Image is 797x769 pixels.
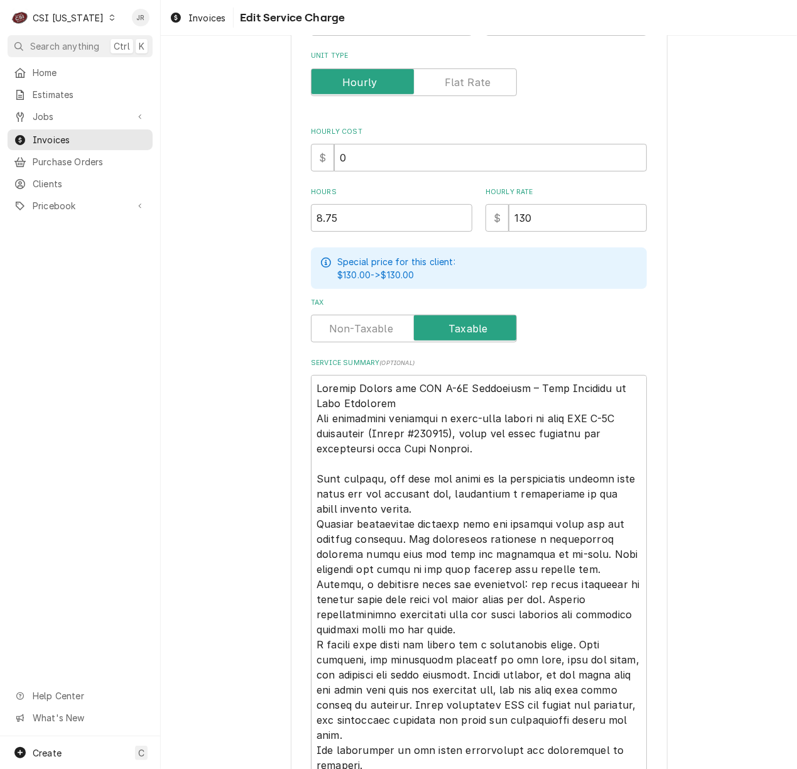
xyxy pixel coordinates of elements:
span: Pricebook [33,199,127,212]
span: K [139,40,144,53]
a: Invoices [165,8,230,28]
span: Edit Service Charge [236,9,345,26]
a: Go to Jobs [8,106,153,127]
label: Tax [311,298,647,308]
div: [object Object] [311,187,472,232]
label: Hourly Rate [485,187,647,197]
a: Go to Pricebook [8,195,153,216]
span: Invoices [188,11,225,25]
label: Service Summary [311,358,647,368]
a: Clients [8,173,153,194]
div: $ [485,204,509,232]
span: Invoices [33,133,146,146]
div: [object Object] [485,187,647,232]
a: Purchase Orders [8,151,153,172]
a: Home [8,62,153,83]
a: Go to Help Center [8,685,153,706]
span: Purchase Orders [33,155,146,168]
span: Search anything [30,40,99,53]
label: Hours [311,187,472,197]
p: Special price for this client: [337,255,455,268]
label: Hourly Cost [311,127,647,137]
div: Hourly Cost [311,127,647,172]
div: Tax [311,298,647,342]
span: Create [33,748,62,758]
label: Unit Type [311,51,647,61]
div: CSI [US_STATE] [33,11,104,25]
button: Search anythingCtrlK [8,35,153,57]
div: C [11,9,29,26]
span: Estimates [33,88,146,101]
span: $130.00 -> $130.00 [337,270,415,280]
span: C [138,746,144,760]
div: JR [132,9,149,26]
span: Home [33,66,146,79]
a: Go to What's New [8,707,153,728]
span: Clients [33,177,146,190]
span: Jobs [33,110,127,123]
div: $ [311,144,334,172]
span: What's New [33,711,145,724]
a: Invoices [8,129,153,150]
div: CSI Kentucky's Avatar [11,9,29,26]
span: Ctrl [114,40,130,53]
div: Jessica Rentfro's Avatar [132,9,149,26]
div: Unit Type [311,51,647,95]
span: ( optional ) [379,359,415,366]
span: Help Center [33,689,145,702]
a: Estimates [8,84,153,105]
